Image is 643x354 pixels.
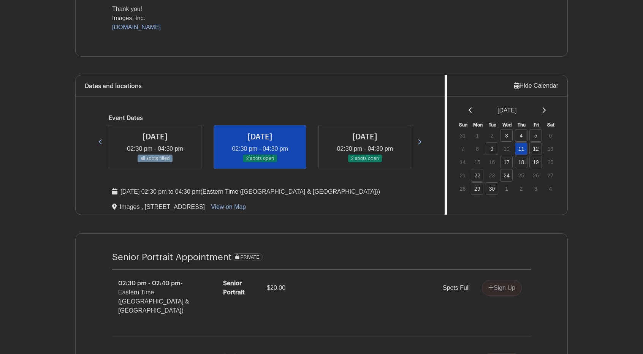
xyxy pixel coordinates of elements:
p: 7 [456,143,469,155]
p: 23 [486,169,498,181]
p: 2 [515,183,527,194]
p: 4 [544,183,557,194]
a: 12 [529,142,542,155]
h6: Event Dates [107,115,413,122]
p: 26 [529,169,542,181]
a: Hide Calendar [514,82,558,89]
th: Wed [500,121,515,129]
a: 11 [515,142,527,155]
p: 8 [471,143,483,155]
th: Sun [456,121,471,129]
p: 21 [456,169,469,181]
p: 3 [529,183,542,194]
p: 20 [544,156,557,168]
th: Mon [470,121,485,129]
p: 1 [471,130,483,141]
div: Images, Inc. [112,14,531,32]
div: $20.00 [264,280,288,296]
th: Sat [544,121,559,129]
span: [DATE] [497,106,516,115]
a: 3 [500,129,513,142]
a: 19 [529,156,542,168]
p: 25 [515,169,527,181]
h6: Dates and locations [85,83,142,90]
p: 15 [471,156,483,168]
p: 13 [544,143,557,155]
h4: Senior Portrait Appointment [112,252,232,263]
p: 6 [544,130,557,141]
a: 24 [500,169,513,182]
p: 27 [544,169,557,181]
th: Thu [515,121,529,129]
a: [DOMAIN_NAME] [112,24,161,30]
div: [DATE] 02:30 pm to 04:30 pm [120,187,380,196]
div: Images , [STREET_ADDRESS] [120,202,205,215]
a: 9 [486,142,498,155]
a: 5 [529,129,542,142]
span: Spots Full [443,284,470,291]
a: 17 [500,156,513,168]
a: View on Map [211,202,246,215]
p: 28 [456,183,469,194]
p: 02:30 pm - 02:40 pm [100,276,211,318]
span: - Eastern Time ([GEOGRAPHIC_DATA] & [GEOGRAPHIC_DATA]) [118,280,189,314]
a: 18 [515,156,527,168]
a: 22 [471,169,483,182]
th: Tue [485,121,500,129]
p: 16 [486,156,498,168]
div: Senior Portrait [223,279,255,297]
p: 14 [456,156,469,168]
p: 2 [486,130,498,141]
p: 31 [456,130,469,141]
span: PRIVATE [241,254,260,260]
a: 30 [486,182,498,195]
th: Fri [529,121,544,129]
p: 10 [500,143,513,155]
a: 4 [515,129,527,142]
span: (Eastern Time ([GEOGRAPHIC_DATA] & [GEOGRAPHIC_DATA])) [200,188,380,195]
a: 29 [471,182,483,195]
p: 1 [500,183,513,194]
div: Thank you! [112,5,531,14]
